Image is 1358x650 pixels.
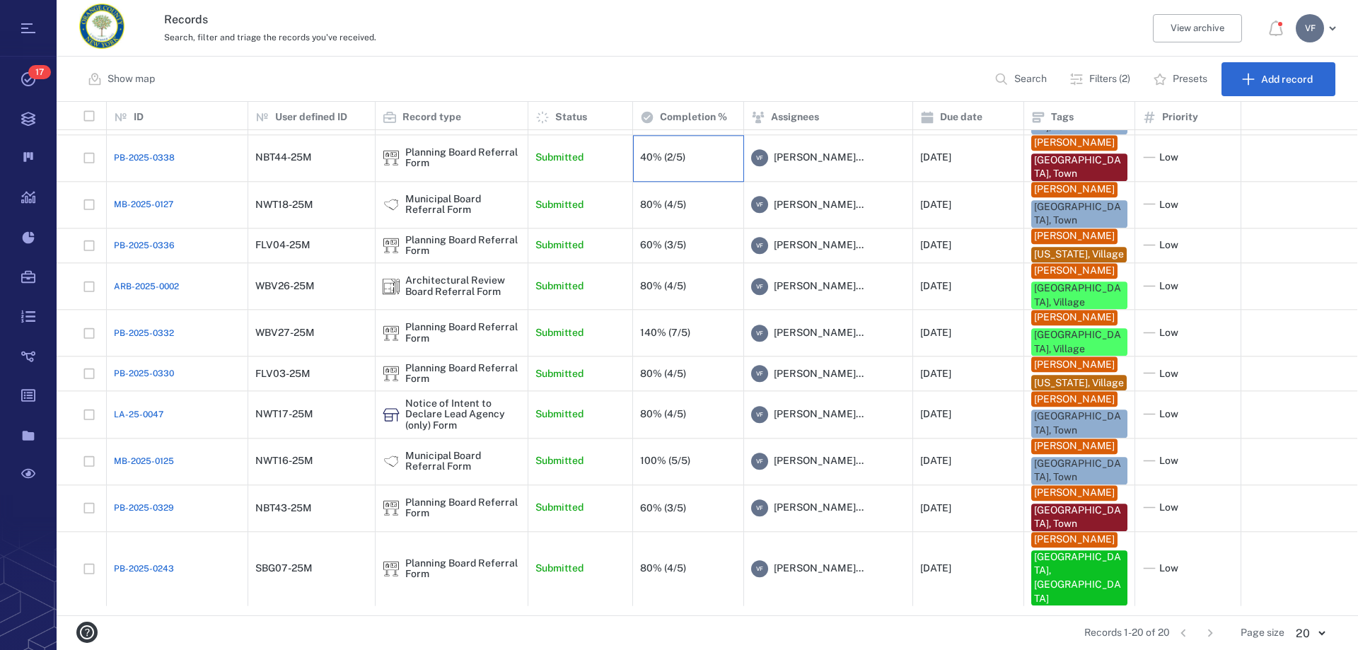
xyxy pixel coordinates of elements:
a: PB-2025-0329 [114,502,174,515]
p: Submitted [535,367,584,381]
span: [PERSON_NAME]... [774,455,864,469]
div: [DATE] [920,456,951,467]
button: Show map [79,62,166,96]
div: Architectural Review Board Referral Form [383,278,400,295]
div: 80% (4/5) [640,410,686,420]
button: Search [986,62,1058,96]
div: V F [751,500,768,517]
div: Municipal Board Referral Form [383,197,400,214]
div: [DATE] [920,503,951,513]
div: NBT43-25M [255,503,312,513]
div: [DATE] [920,564,951,574]
img: icon Planning Board Referral Form [383,560,400,577]
div: [DATE] [920,368,951,379]
a: PB-2025-0332 [114,327,174,339]
span: Low [1159,326,1178,340]
div: [GEOGRAPHIC_DATA], Village [1034,282,1125,309]
div: [GEOGRAPHIC_DATA], [GEOGRAPHIC_DATA] [1034,550,1125,605]
div: 100% (5/5) [640,456,690,467]
div: Planning Board Referral Form [405,497,521,519]
div: [PERSON_NAME] [1034,182,1115,197]
div: [DATE] [920,240,951,251]
img: icon Architectural Review Board Referral Form [383,278,400,295]
span: Low [1159,151,1178,166]
span: Low [1159,367,1178,381]
div: Architectural Review Board Referral Form [405,275,521,297]
div: WBV27-25M [255,327,315,338]
a: LA-25-0047 [114,408,163,421]
div: V F [751,278,768,295]
div: 80% (4/5) [640,199,686,210]
span: [PERSON_NAME]... [774,151,864,166]
button: Add record [1221,62,1335,96]
div: NWT16-25M [255,456,313,467]
span: [PERSON_NAME]... [774,238,864,253]
p: Completion % [660,110,727,124]
div: 80% (4/5) [640,368,686,379]
div: [PERSON_NAME] [1034,358,1115,372]
img: icon Planning Board Referral Form [383,149,400,166]
div: Planning Board Referral Form [383,366,400,383]
div: NWT18-25M [255,199,313,210]
span: [PERSON_NAME]... [774,198,864,212]
span: Page size [1241,626,1284,640]
div: [GEOGRAPHIC_DATA], Town [1034,153,1125,181]
div: V F [751,560,768,577]
a: ARB-2025-0002 [114,280,179,293]
div: [GEOGRAPHIC_DATA], Town [1034,457,1125,484]
p: Search [1014,72,1047,86]
span: MB-2025-0127 [114,199,173,211]
span: [PERSON_NAME]... [774,367,864,381]
div: Planning Board Referral Form [383,560,400,577]
div: Planning Board Referral Form [383,500,400,517]
div: [GEOGRAPHIC_DATA], Town [1034,200,1125,228]
div: V F [751,149,768,166]
div: V F [751,325,768,342]
div: NBT44-25M [255,153,312,163]
span: PB-2025-0243 [114,562,174,575]
img: Orange County Planning Department logo [79,4,124,49]
span: Search, filter and triage the records you've received. [164,33,376,42]
div: Planning Board Referral Form [383,149,400,166]
div: V F [1296,14,1324,42]
button: VF [1296,14,1341,42]
div: V F [751,197,768,214]
div: [DATE] [920,410,951,420]
div: [PERSON_NAME] [1034,311,1115,325]
div: V F [751,366,768,383]
img: icon Planning Board Referral Form [383,500,400,517]
p: Assignees [771,110,819,124]
p: Submitted [535,238,584,253]
div: Planning Board Referral Form [405,323,521,344]
div: FLV04-25M [255,240,311,251]
div: SBG07-25M [255,564,313,574]
p: Presets [1173,72,1207,86]
p: Submitted [535,326,584,340]
div: [PERSON_NAME] [1034,486,1115,500]
div: V F [751,406,768,423]
span: MB-2025-0125 [114,455,174,468]
div: 80% (4/5) [640,281,686,291]
div: [PERSON_NAME] [1034,229,1115,243]
div: [US_STATE], Village [1034,248,1124,262]
p: Submitted [535,279,584,294]
p: Submitted [535,151,584,166]
span: Low [1159,279,1178,294]
div: Municipal Board Referral Form [405,451,521,472]
img: icon Municipal Board Referral Form [383,453,400,470]
div: Planning Board Referral Form [405,558,521,580]
div: V F [751,237,768,254]
p: Submitted [535,407,584,422]
span: Low [1159,198,1178,212]
div: [DATE] [920,281,951,291]
button: Filters (2) [1061,62,1142,96]
p: Tags [1051,110,1074,124]
span: 17 [28,65,51,79]
span: Low [1159,407,1178,422]
div: [GEOGRAPHIC_DATA], Town [1034,504,1125,531]
a: Go home [79,4,124,54]
div: [US_STATE], Village [1034,376,1124,390]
